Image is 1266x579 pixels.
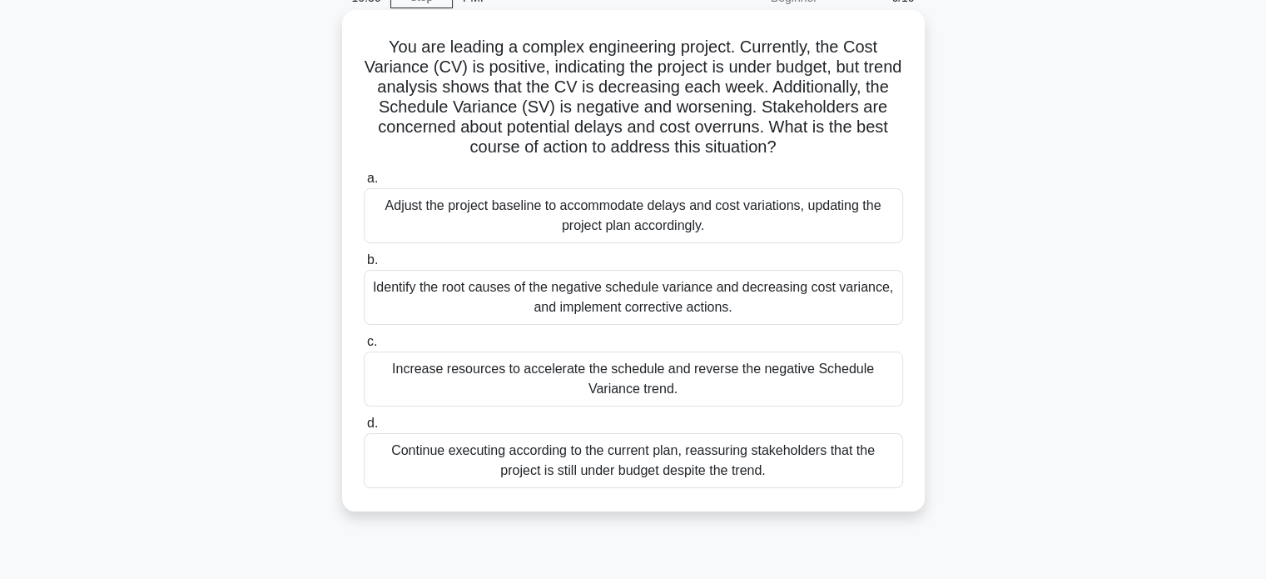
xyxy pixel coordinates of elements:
[362,37,905,158] h5: You are leading a complex engineering project. Currently, the Cost Variance (CV) is positive, ind...
[367,334,377,348] span: c.
[364,433,903,488] div: Continue executing according to the current plan, reassuring stakeholders that the project is sti...
[364,352,903,407] div: Increase resources to accelerate the schedule and reverse the negative Schedule Variance trend.
[367,252,378,267] span: b.
[367,416,378,430] span: d.
[364,270,903,325] div: Identify the root causes of the negative schedule variance and decreasing cost variance, and impl...
[367,171,378,185] span: a.
[364,188,903,243] div: Adjust the project baseline to accommodate delays and cost variations, updating the project plan ...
